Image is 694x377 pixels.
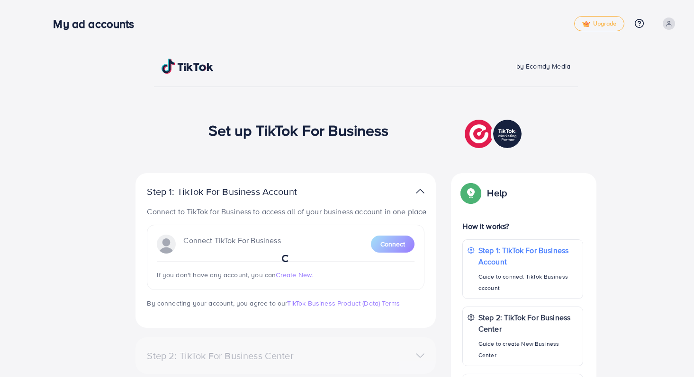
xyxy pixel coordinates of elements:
[582,20,616,27] span: Upgrade
[516,61,570,71] span: by Ecomdy Media
[582,21,590,27] img: tick
[487,187,507,199] p: Help
[574,16,624,31] a: tickUpgrade
[53,17,142,31] h3: My ad accounts
[478,271,578,294] p: Guide to connect TikTok Business account
[462,220,583,232] p: How it works?
[478,312,578,334] p: Step 2: TikTok For Business Center
[147,186,327,197] p: Step 1: TikTok For Business Account
[478,245,578,267] p: Step 1: TikTok For Business Account
[465,117,524,150] img: TikTok partner
[478,338,578,361] p: Guide to create New Business Center
[162,59,214,74] img: TikTok
[208,121,389,139] h1: Set up TikTok For Business
[416,184,424,198] img: TikTok partner
[462,184,479,202] img: Popup guide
